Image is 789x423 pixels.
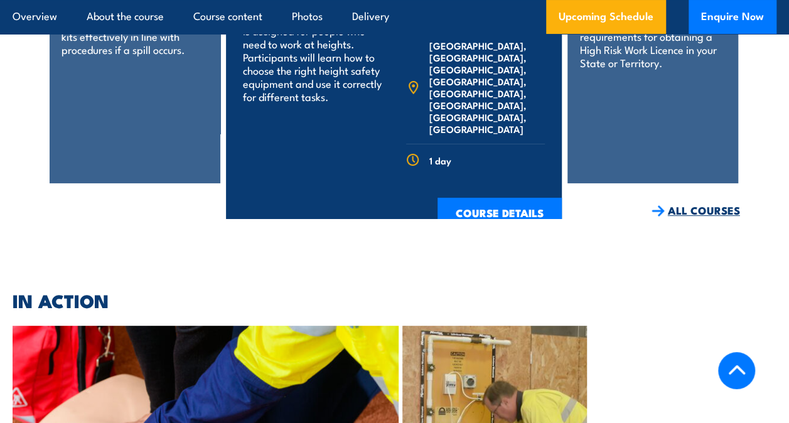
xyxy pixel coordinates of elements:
a: COURSE DETAILS [437,198,562,230]
span: 1 day [429,154,451,166]
a: ALL COURSES [652,203,740,218]
span: [GEOGRAPHIC_DATA], [GEOGRAPHIC_DATA], [GEOGRAPHIC_DATA], [GEOGRAPHIC_DATA], [GEOGRAPHIC_DATA], [G... [429,40,545,135]
h2: IN ACTION [13,292,776,308]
